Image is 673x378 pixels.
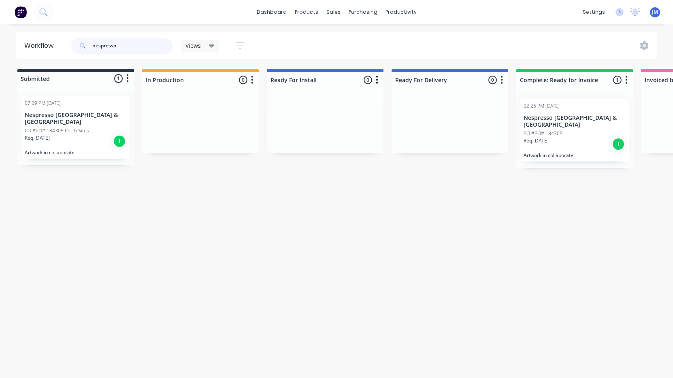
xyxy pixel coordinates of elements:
div: products [291,6,322,18]
div: purchasing [345,6,381,18]
p: Artwork in collaborate [25,149,127,155]
div: I [113,135,126,148]
span: Views [185,41,201,50]
input: Search for orders... [92,38,173,54]
div: 02:26 PM [DATE]Nespresso [GEOGRAPHIC_DATA] & [GEOGRAPHIC_DATA]PO #PO# 184305Req.[DATE]IArtwork in... [520,99,629,161]
div: Workflow [24,41,58,51]
div: 07:09 PM [DATE]Nespresso [GEOGRAPHIC_DATA] & [GEOGRAPHIC_DATA]PO #PO# 184305 Perth SitesReq.[DATE... [21,96,130,159]
div: sales [322,6,345,18]
div: settings [579,6,609,18]
div: 02:26 PM [DATE] [524,102,560,110]
img: Factory [15,6,27,18]
div: I [612,138,625,151]
p: Nespresso [GEOGRAPHIC_DATA] & [GEOGRAPHIC_DATA] [25,112,127,125]
p: Artwork in collaborate [524,152,626,158]
span: JM [652,8,658,16]
p: Req. [DATE] [25,134,50,142]
div: 07:09 PM [DATE] [25,100,61,107]
p: Nespresso [GEOGRAPHIC_DATA] & [GEOGRAPHIC_DATA] [524,115,626,128]
div: productivity [381,6,421,18]
p: PO #PO# 184305 [524,130,562,137]
p: Req. [DATE] [524,137,549,144]
a: dashboard [253,6,291,18]
p: PO #PO# 184305 Perth Sites [25,127,89,134]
